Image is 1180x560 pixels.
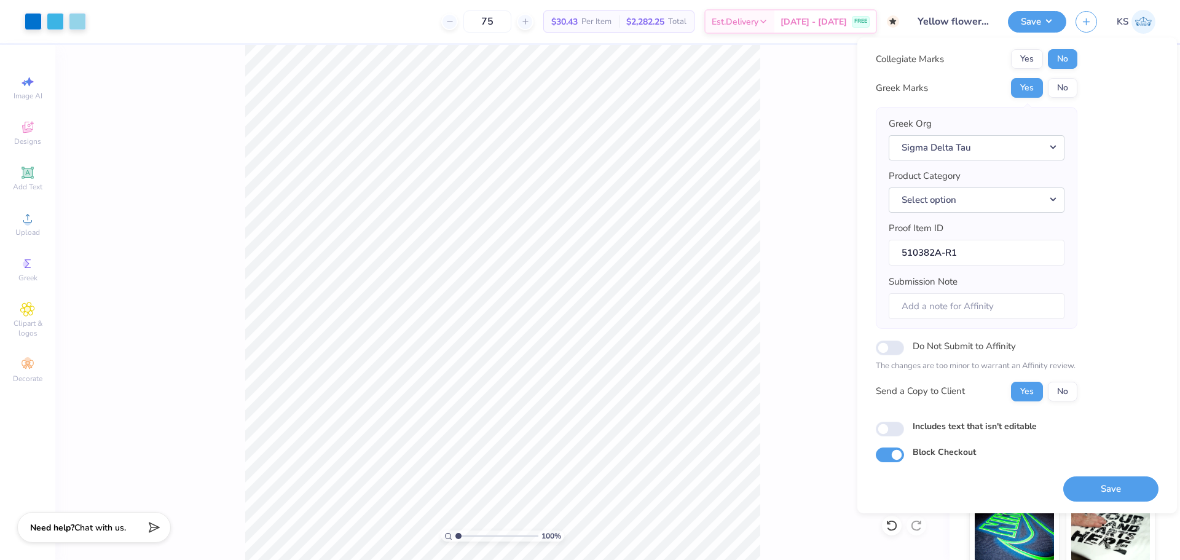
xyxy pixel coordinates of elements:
strong: Need help? [30,522,74,534]
a: KS [1117,10,1155,34]
span: Image AI [14,91,42,101]
div: Collegiate Marks [876,52,944,66]
span: Clipart & logos [6,318,49,338]
button: Yes [1011,49,1043,69]
label: Submission Note [889,275,958,289]
button: No [1048,78,1077,98]
label: Do Not Submit to Affinity [913,338,1016,354]
button: Save [1063,476,1158,502]
img: Kath Sales [1131,10,1155,34]
button: Select option [889,187,1064,213]
div: Send a Copy to Client [876,384,965,398]
input: – – [463,10,511,33]
button: Yes [1011,78,1043,98]
input: Untitled Design [908,9,999,34]
button: Sigma Delta Tau [889,135,1064,160]
button: Save [1008,11,1066,33]
span: [DATE] - [DATE] [781,15,847,28]
label: Block Checkout [913,446,976,459]
span: Greek [18,273,37,283]
span: $2,282.25 [626,15,664,28]
label: Greek Org [889,117,932,131]
label: Product Category [889,169,961,183]
span: $30.43 [551,15,578,28]
input: Add a note for Affinity [889,293,1064,320]
button: No [1048,49,1077,69]
span: Designs [14,136,41,146]
span: KS [1117,15,1128,29]
span: Upload [15,227,40,237]
button: Yes [1011,382,1043,401]
button: No [1048,382,1077,401]
div: Greek Marks [876,81,928,95]
span: Add Text [13,182,42,192]
span: FREE [854,17,867,26]
span: 100 % [541,530,561,542]
span: Per Item [581,15,612,28]
label: Includes text that isn't editable [913,420,1037,433]
span: Decorate [13,374,42,384]
p: The changes are too minor to warrant an Affinity review. [876,360,1077,373]
label: Proof Item ID [889,221,943,235]
span: Chat with us. [74,522,126,534]
span: Total [668,15,686,28]
span: Est. Delivery [712,15,758,28]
